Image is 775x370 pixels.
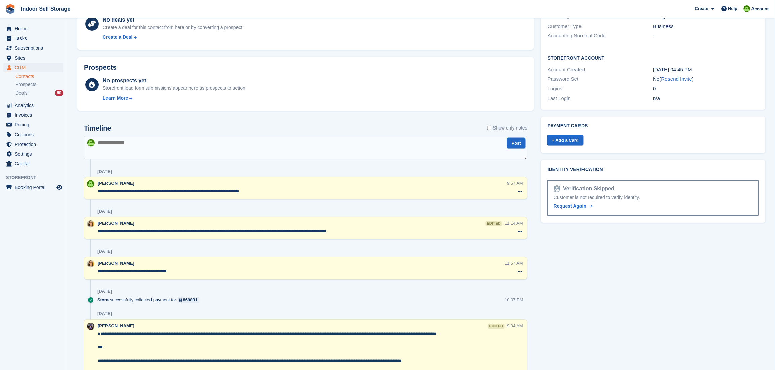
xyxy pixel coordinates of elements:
[487,124,492,132] input: Show only notes
[653,95,759,102] div: n/a
[15,130,55,139] span: Coupons
[507,138,526,149] button: Post
[87,180,94,188] img: Helen Wilson
[15,159,55,169] span: Capital
[103,95,247,102] a: Learn More
[84,64,117,71] h2: Prospects
[3,140,63,149] a: menu
[487,124,528,132] label: Show only notes
[15,89,63,97] a: Deals 80
[97,249,112,254] div: [DATE]
[18,3,73,14] a: Indoor Self Storage
[97,311,112,317] div: [DATE]
[3,183,63,192] a: menu
[5,4,15,14] img: stora-icon-8386f47178a22dfd0bd8f6a31ec36ba5ce8667c1dd55bd0f319d3a0aa187defe.svg
[97,289,112,294] div: [DATE]
[98,221,134,226] span: [PERSON_NAME]
[744,5,750,12] img: Helen Wilson
[15,149,55,159] span: Settings
[3,24,63,33] a: menu
[505,260,523,267] div: 11:57 AM
[660,76,694,82] span: ( )
[15,101,55,110] span: Analytics
[653,23,759,30] div: Business
[3,101,63,110] a: menu
[507,323,523,329] div: 9:04 AM
[548,95,653,102] div: Last Login
[15,24,55,33] span: Home
[3,110,63,120] a: menu
[561,185,615,193] div: Verification Skipped
[103,16,244,24] div: No deals yet
[548,23,653,30] div: Customer Type
[554,194,752,201] div: Customer is not required to verify identity.
[548,85,653,93] div: Logins
[55,90,63,96] div: 80
[3,63,63,72] a: menu
[103,34,244,41] a: Create a Deal
[3,120,63,129] a: menu
[751,6,769,12] span: Account
[6,174,67,181] span: Storefront
[507,180,523,187] div: 9:57 AM
[695,5,708,12] span: Create
[15,110,55,120] span: Invoices
[548,123,759,129] h2: Payment cards
[15,34,55,43] span: Tasks
[103,24,244,31] div: Create a deal for this contact from here or by converting a prospect.
[15,43,55,53] span: Subscriptions
[548,167,759,172] h2: Identity verification
[87,220,94,228] img: Emma Higgins
[15,63,55,72] span: CRM
[547,135,584,146] a: + Add a Card
[3,149,63,159] a: menu
[3,159,63,169] a: menu
[728,5,738,12] span: Help
[97,209,112,214] div: [DATE]
[3,34,63,43] a: menu
[103,95,128,102] div: Learn More
[15,81,36,88] span: Prospects
[15,81,63,88] a: Prospects
[653,85,759,93] div: 0
[183,297,198,303] div: 869801
[548,66,653,74] div: Account Created
[87,260,94,268] img: Emma Higgins
[548,75,653,83] div: Password Set
[554,185,560,193] img: Identity Verification Ready
[55,183,63,191] a: Preview store
[3,43,63,53] a: menu
[488,324,504,329] div: edited
[15,120,55,129] span: Pricing
[87,139,95,147] img: Helen Wilson
[653,66,759,74] div: [DATE] 04:45 PM
[548,32,653,40] div: Accounting Nominal Code
[505,297,524,303] div: 10:07 PM
[486,221,502,226] div: edited
[103,77,247,85] div: No prospects yet
[97,297,109,303] span: Stora
[653,75,759,83] div: No
[98,181,134,186] span: [PERSON_NAME]
[103,85,247,92] div: Storefront lead form submissions appear here as prospects to action.
[548,54,759,61] h2: Storefront Account
[98,261,134,266] span: [PERSON_NAME]
[554,203,587,209] span: Request Again
[103,34,133,41] div: Create a Deal
[3,53,63,63] a: menu
[505,220,523,227] div: 11:14 AM
[661,76,692,82] a: Resend Invite
[15,90,28,96] span: Deals
[554,203,593,210] a: Request Again
[15,53,55,63] span: Sites
[653,32,759,40] div: -
[178,297,200,303] a: 869801
[15,73,63,80] a: Contacts
[15,183,55,192] span: Booking Portal
[97,297,203,303] div: successfully collected payment for
[87,323,94,330] img: Sandra Pomeroy
[84,124,111,132] h2: Timeline
[97,169,112,174] div: [DATE]
[3,130,63,139] a: menu
[98,324,134,329] span: [PERSON_NAME]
